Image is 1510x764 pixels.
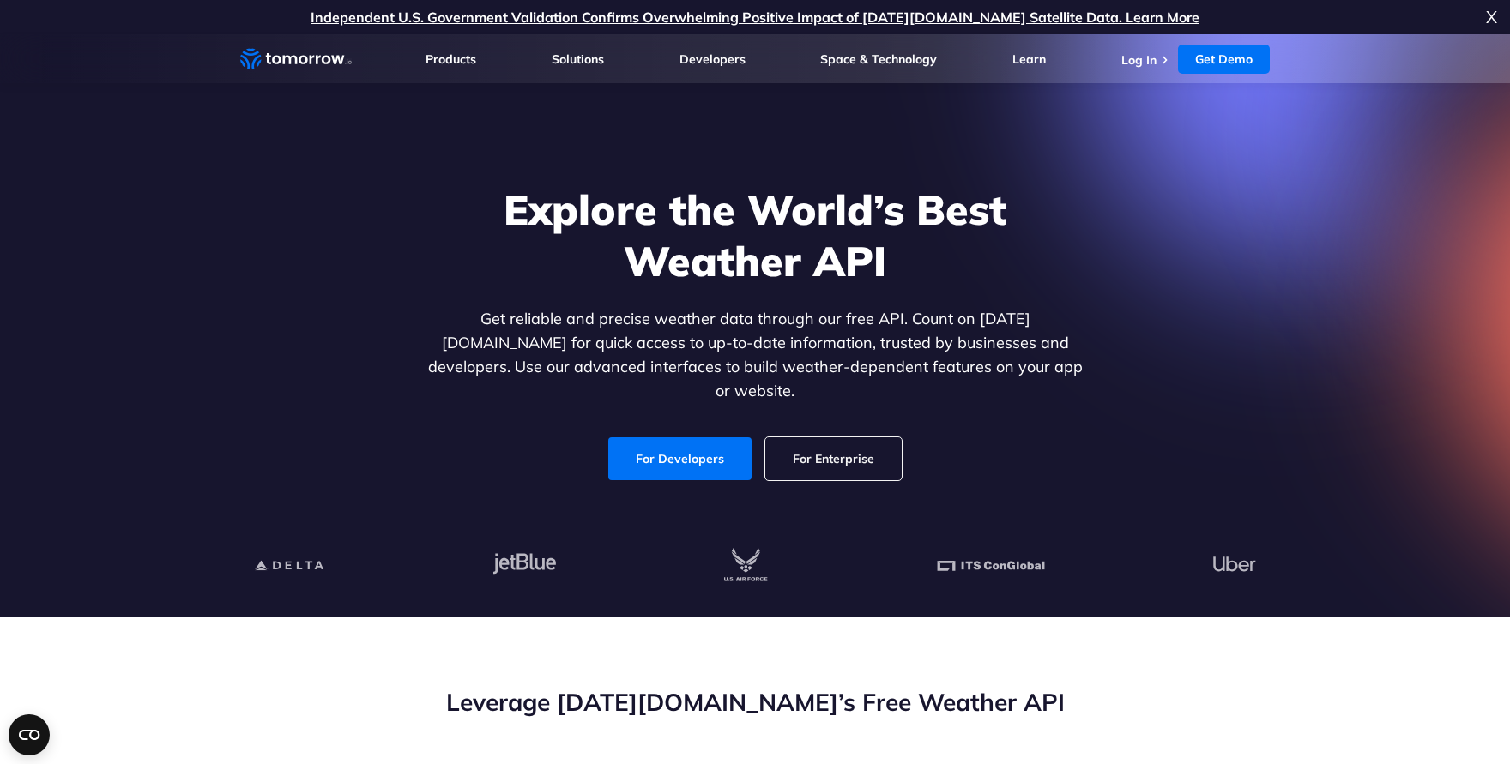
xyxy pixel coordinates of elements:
[608,437,752,480] a: For Developers
[424,183,1086,286] h1: Explore the World’s Best Weather API
[679,51,746,67] a: Developers
[765,437,902,480] a: For Enterprise
[9,714,50,755] button: Open CMP widget
[426,51,476,67] a: Products
[1121,52,1157,68] a: Log In
[552,51,604,67] a: Solutions
[1012,51,1046,67] a: Learn
[240,46,352,72] a: Home link
[1178,45,1270,74] a: Get Demo
[820,51,937,67] a: Space & Technology
[311,9,1199,26] a: Independent U.S. Government Validation Confirms Overwhelming Positive Impact of [DATE][DOMAIN_NAM...
[424,307,1086,403] p: Get reliable and precise weather data through our free API. Count on [DATE][DOMAIN_NAME] for quic...
[240,686,1270,719] h2: Leverage [DATE][DOMAIN_NAME]’s Free Weather API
